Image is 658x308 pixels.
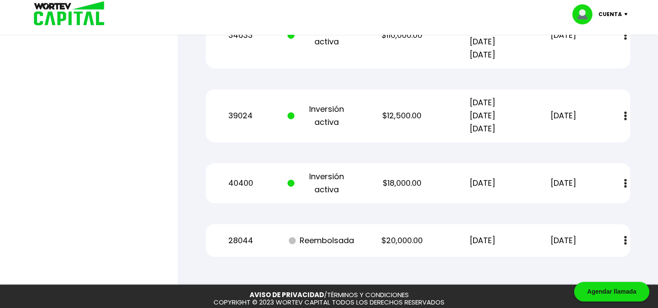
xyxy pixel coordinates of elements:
[598,8,622,21] p: Cuenta
[574,282,649,301] div: Agendar llamada
[572,4,598,24] img: profile-image
[250,290,324,299] a: AVISO DE PRIVACIDAD
[449,96,517,135] p: [DATE] [DATE] [DATE]
[207,177,274,190] p: 40400
[449,9,517,61] p: [DATE] [DATE] [DATE] [DATE]
[207,29,274,42] p: 34633
[529,177,597,190] p: [DATE]
[449,177,517,190] p: [DATE]
[368,29,436,42] p: $110,000.00
[287,234,355,247] p: Reembolsada
[529,29,597,42] p: [DATE]
[214,299,444,306] p: COPYRIGHT © 2023 WORTEV CAPITAL TODOS LOS DERECHOS RESERVADOS
[529,234,597,247] p: [DATE]
[250,291,409,299] p: /
[449,234,517,247] p: [DATE]
[622,13,634,16] img: icon-down
[368,234,436,247] p: $20,000.00
[327,290,409,299] a: TÉRMINOS Y CONDICIONES
[207,234,274,247] p: 28044
[287,22,355,48] p: Inversión activa
[207,109,274,122] p: 39024
[287,103,355,129] p: Inversión activa
[368,109,436,122] p: $12,500.00
[287,170,355,196] p: Inversión activa
[529,109,597,122] p: [DATE]
[368,177,436,190] p: $18,000.00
